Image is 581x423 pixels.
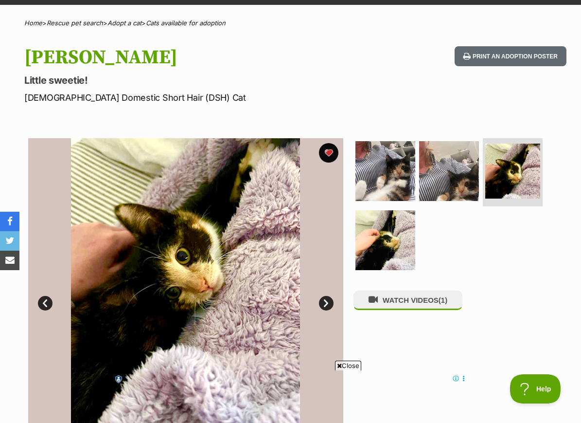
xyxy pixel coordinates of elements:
a: Next [319,296,334,311]
a: Adopt a cat [107,19,141,27]
button: WATCH VIDEOS(1) [353,291,462,310]
button: Print an adoption poster [455,46,566,66]
iframe: Help Scout Beacon - Open [510,374,562,404]
p: [DEMOGRAPHIC_DATA] Domestic Short Hair (DSH) Cat [24,91,355,104]
span: Close [335,361,361,370]
button: favourite [319,143,338,163]
a: Cats available for adoption [146,19,226,27]
img: Photo of Frankie [355,210,415,270]
a: Prev [38,296,53,311]
a: Home [24,19,42,27]
img: Photo of Frankie [485,144,540,199]
a: Rescue pet search [47,19,103,27]
img: Photo of Frankie [419,141,479,201]
img: Photo of Frankie [355,141,415,201]
p: Little sweetie! [24,74,355,87]
iframe: Advertisement [114,374,468,418]
span: (1) [439,296,447,304]
h1: [PERSON_NAME] [24,46,355,69]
